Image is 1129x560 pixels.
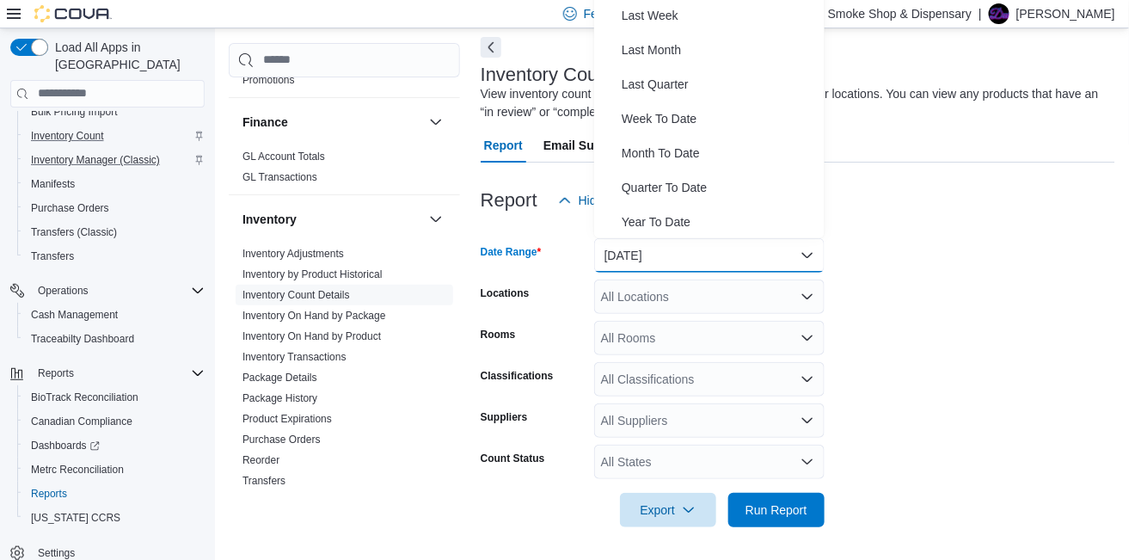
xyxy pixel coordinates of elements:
[17,220,212,244] button: Transfers (Classic)
[17,327,212,351] button: Traceabilty Dashboard
[17,196,212,220] button: Purchase Orders
[979,3,982,24] p: |
[24,246,205,267] span: Transfers
[17,434,212,458] a: Dashboards
[24,459,131,480] a: Metrc Reconciliation
[24,102,125,122] a: Bulk Pricing Import
[17,409,212,434] button: Canadian Compliance
[584,5,636,22] span: Feedback
[17,124,212,148] button: Inventory Count
[17,100,212,124] button: Bulk Pricing Import
[38,546,75,560] span: Settings
[594,238,825,273] button: [DATE]
[551,183,676,218] button: Hide Parameters
[31,280,205,301] span: Operations
[34,5,112,22] img: Cova
[746,502,807,519] span: Run Report
[24,508,205,528] span: Washington CCRS
[717,3,972,24] p: [PERSON_NAME]'z Smoke Shop & Dispensary
[630,493,706,527] span: Export
[543,128,653,163] span: Email Subscription
[989,3,1009,24] div: Dubie Smith
[242,171,317,183] a: GL Transactions
[481,190,537,211] h3: Report
[484,128,523,163] span: Report
[622,177,818,198] span: Quarter To Date
[31,511,120,525] span: [US_STATE] CCRS
[17,303,212,327] button: Cash Management
[622,5,818,26] span: Last Week
[242,268,383,280] a: Inventory by Product Historical
[24,387,205,408] span: BioTrack Reconciliation
[242,412,332,426] span: Product Expirations
[242,288,350,302] span: Inventory Count Details
[242,329,381,343] span: Inventory On Hand by Product
[242,247,344,261] span: Inventory Adjustments
[31,332,134,346] span: Traceabilty Dashboard
[31,177,75,191] span: Manifests
[242,248,344,260] a: Inventory Adjustments
[31,363,81,384] button: Reports
[242,170,317,184] span: GL Transactions
[31,280,95,301] button: Operations
[801,414,814,428] button: Open list of options
[24,222,205,243] span: Transfers (Classic)
[242,475,285,487] a: Transfers
[242,350,347,364] span: Inventory Transactions
[24,126,205,146] span: Inventory Count
[229,243,460,498] div: Inventory
[728,493,825,527] button: Run Report
[242,309,386,323] span: Inventory On Hand by Package
[620,493,716,527] button: Export
[242,433,321,446] span: Purchase Orders
[31,201,109,215] span: Purchase Orders
[24,174,82,194] a: Manifests
[242,474,285,488] span: Transfers
[24,150,167,170] a: Inventory Manager (Classic)
[17,506,212,530] button: [US_STATE] CCRS
[31,487,67,501] span: Reports
[481,37,501,58] button: Next
[242,211,297,228] h3: Inventory
[242,391,317,405] span: Package History
[622,143,818,163] span: Month To Date
[801,455,814,469] button: Open list of options
[242,454,279,466] a: Reorder
[31,363,205,384] span: Reports
[801,372,814,386] button: Open list of options
[24,102,205,122] span: Bulk Pricing Import
[242,73,295,87] span: Promotions
[48,39,205,73] span: Load All Apps in [GEOGRAPHIC_DATA]
[31,439,100,452] span: Dashboards
[622,108,818,129] span: Week To Date
[579,192,669,209] span: Hide Parameters
[481,286,530,300] label: Locations
[481,85,1107,121] div: View inventory count details to help audit products across all your locations. You can view any p...
[31,105,118,119] span: Bulk Pricing Import
[31,415,132,428] span: Canadian Compliance
[481,328,516,342] label: Rooms
[426,112,446,132] button: Finance
[31,463,124,477] span: Metrc Reconciliation
[24,435,107,456] a: Dashboards
[242,151,325,163] a: GL Account Totals
[242,74,295,86] a: Promotions
[481,65,678,85] h3: Inventory Count Details
[17,244,212,268] button: Transfers
[242,211,422,228] button: Inventory
[24,483,74,504] a: Reports
[481,245,542,259] label: Date Range
[242,114,422,131] button: Finance
[242,351,347,363] a: Inventory Transactions
[24,508,127,528] a: [US_STATE] CCRS
[24,329,141,349] a: Traceabilty Dashboard
[31,129,104,143] span: Inventory Count
[229,146,460,194] div: Finance
[24,174,205,194] span: Manifests
[31,391,138,404] span: BioTrack Reconciliation
[242,150,325,163] span: GL Account Totals
[24,222,124,243] a: Transfers (Classic)
[24,459,205,480] span: Metrc Reconciliation
[24,305,125,325] a: Cash Management
[242,268,383,281] span: Inventory by Product Historical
